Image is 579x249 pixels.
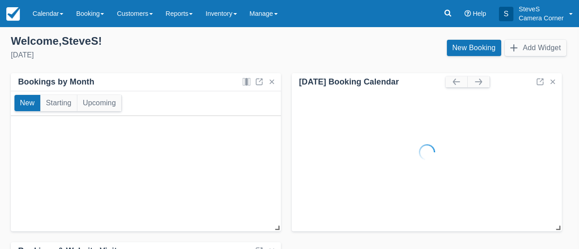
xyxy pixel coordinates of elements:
a: New Booking [447,40,501,56]
button: Starting [41,95,77,111]
p: SteveS [519,5,564,14]
button: Add Widget [505,40,566,56]
p: Camera Corner [519,14,564,23]
div: S [499,7,513,21]
img: checkfront-main-nav-mini-logo.png [6,7,20,21]
button: Upcoming [77,95,121,111]
div: Welcome , SteveS ! [11,34,282,48]
div: Bookings by Month [18,77,95,87]
button: New [14,95,40,111]
i: Help [465,10,471,17]
div: [DATE] [11,50,282,61]
span: Help [473,10,486,17]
